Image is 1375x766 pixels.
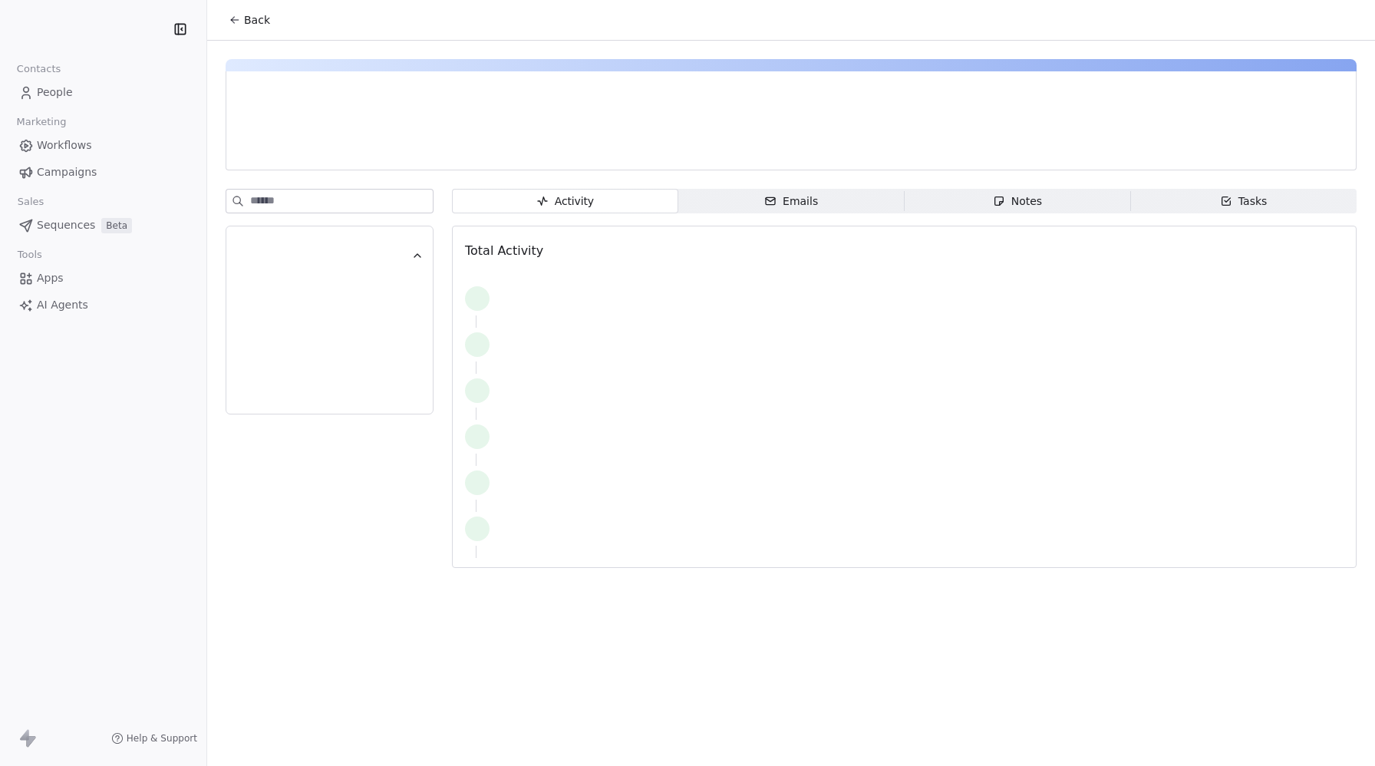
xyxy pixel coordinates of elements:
a: Apps [12,266,194,291]
span: Total Activity [465,243,543,258]
span: Contacts [10,58,68,81]
span: Sales [11,190,51,213]
span: Tools [11,243,48,266]
a: Workflows [12,133,194,158]
div: Emails [764,193,818,210]
span: Beta [101,218,132,233]
a: People [12,80,194,105]
button: Back [219,6,279,34]
a: Campaigns [12,160,194,185]
a: AI Agents [12,292,194,318]
a: Help & Support [111,732,197,745]
div: Tasks [1220,193,1268,210]
span: Apps [37,270,64,286]
div: Notes [993,193,1042,210]
a: SequencesBeta [12,213,194,238]
span: Sequences [37,217,95,233]
span: Help & Support [127,732,197,745]
span: Workflows [37,137,92,154]
span: Back [244,12,270,28]
span: AI Agents [37,297,88,313]
span: People [37,84,73,101]
span: Marketing [10,111,73,134]
span: Campaigns [37,164,97,180]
